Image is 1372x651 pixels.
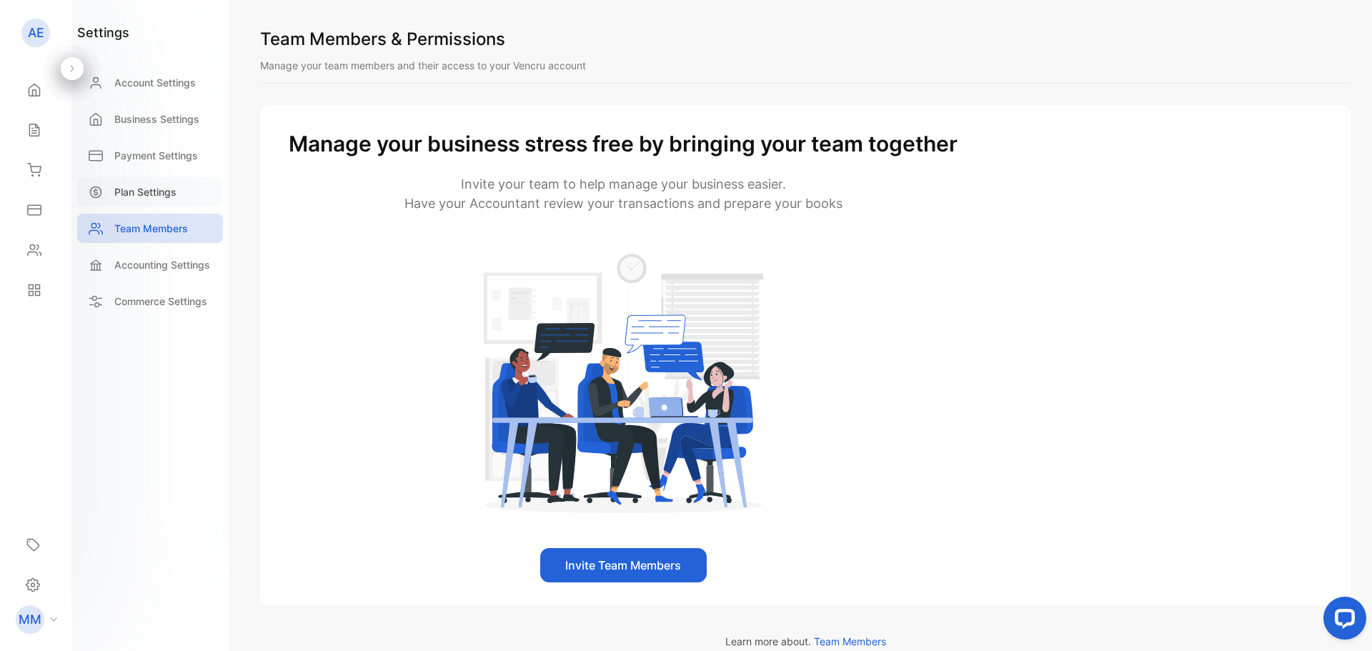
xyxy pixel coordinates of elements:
[114,294,207,309] p: Commerce Settings
[77,177,223,207] a: Plan Settings
[77,287,223,316] a: Commerce Settings
[444,247,802,514] img: Icon
[540,548,707,582] button: Invite Team Members
[260,634,1351,649] p: Learn more about.
[77,68,223,97] a: Account Settings
[28,24,44,42] p: AE
[114,148,198,163] p: Payment Settings
[77,23,129,42] h1: settings
[77,250,223,279] a: Accounting Settings
[289,174,958,213] p: Invite your team to help manage your business easier. Have your Accountant review your transactio...
[114,257,210,272] p: Accounting Settings
[114,75,196,90] p: Account Settings
[289,128,958,160] h1: Manage your business stress free by bringing your team together
[77,104,223,134] a: Business Settings
[77,214,223,243] a: Team Members
[260,58,1351,73] p: Manage your team members and their access to your Vencru account
[114,111,199,126] p: Business Settings
[260,26,1351,52] h1: Team Members & Permissions
[77,141,223,170] a: Payment Settings
[114,221,188,236] p: Team Members
[1312,591,1372,651] iframe: LiveChat chat widget
[814,635,886,647] span: Team Members
[19,610,41,629] p: MM
[114,184,177,199] p: Plan Settings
